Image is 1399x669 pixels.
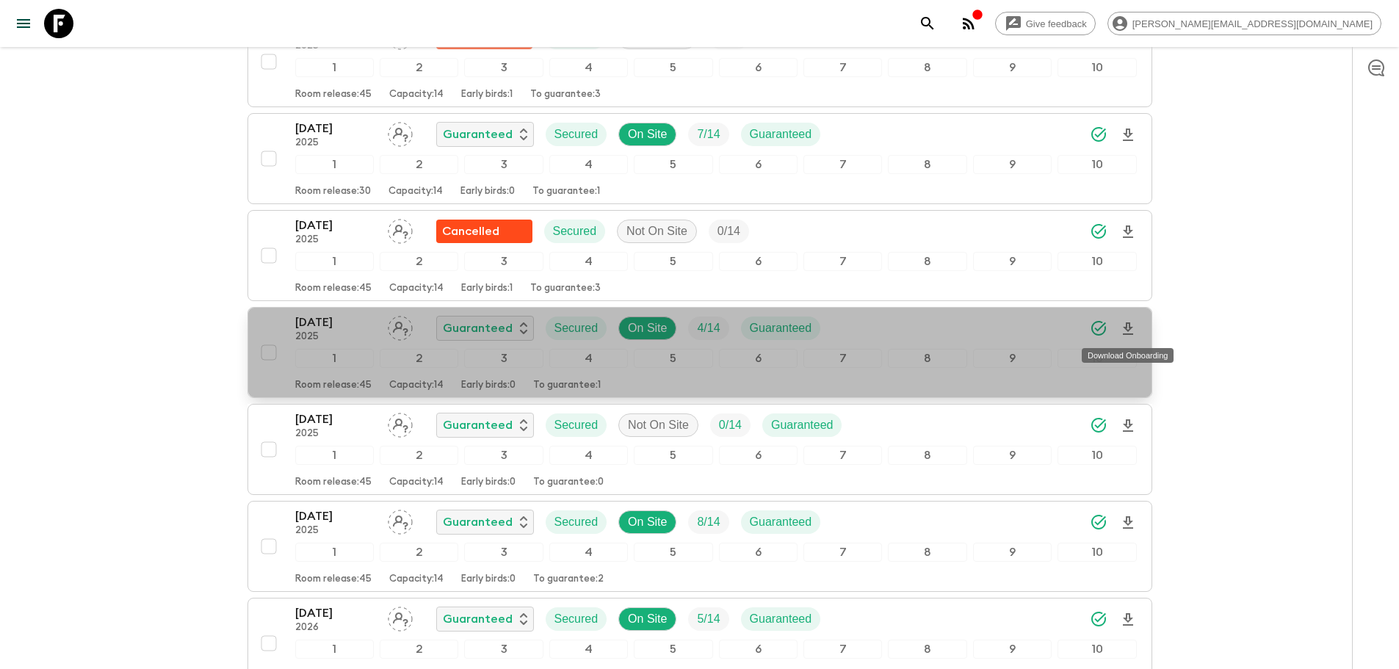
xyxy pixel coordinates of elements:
div: 4 [549,155,628,174]
div: 4 [549,640,628,659]
p: Secured [554,319,599,337]
div: 1 [295,58,374,77]
div: Flash Pack cancellation [436,220,532,243]
div: 5 [634,640,712,659]
p: Capacity: 14 [389,380,444,391]
p: Guaranteed [750,610,812,628]
svg: Synced Successfully [1090,513,1107,531]
div: 2 [380,446,458,465]
div: 9 [973,446,1052,465]
p: 2025 [295,428,376,440]
p: Secured [554,126,599,143]
div: 7 [803,446,882,465]
div: Secured [546,317,607,340]
p: 2025 [295,331,376,343]
div: 5 [634,349,712,368]
div: 3 [464,252,543,271]
p: On Site [628,319,667,337]
p: Secured [553,223,597,240]
p: [DATE] [295,314,376,331]
button: [DATE]2025Assign pack leaderFlash Pack cancellationSecuredNot On SiteTrip Fill12345678910Room rel... [247,210,1152,301]
p: Room release: 45 [295,89,372,101]
svg: Synced Successfully [1090,126,1107,143]
svg: Download Onboarding [1119,417,1137,435]
div: 7 [803,252,882,271]
div: 6 [719,155,798,174]
svg: Synced Successfully [1090,610,1107,628]
div: 6 [719,349,798,368]
p: [DATE] [295,120,376,137]
div: 6 [719,446,798,465]
div: On Site [618,607,676,631]
div: [PERSON_NAME][EMAIL_ADDRESS][DOMAIN_NAME] [1107,12,1381,35]
p: To guarantee: 3 [530,283,601,294]
p: Room release: 45 [295,574,372,585]
p: Not On Site [626,223,687,240]
p: To guarantee: 3 [530,89,601,101]
div: 7 [803,543,882,562]
div: Secured [544,220,606,243]
div: 2 [380,543,458,562]
div: 2 [380,640,458,659]
p: Capacity: 14 [389,574,444,585]
span: Assign pack leader [388,320,413,332]
div: 3 [464,58,543,77]
div: 8 [888,640,966,659]
div: Download Onboarding [1082,348,1174,363]
p: Capacity: 14 [389,89,444,101]
div: Trip Fill [688,510,729,534]
div: 5 [634,446,712,465]
p: 0 / 14 [717,223,740,240]
p: Secured [554,513,599,531]
button: menu [9,9,38,38]
div: Secured [546,413,607,437]
p: Secured [554,610,599,628]
span: [PERSON_NAME][EMAIL_ADDRESS][DOMAIN_NAME] [1124,18,1381,29]
div: 10 [1058,252,1136,271]
div: 7 [803,349,882,368]
svg: Download Onboarding [1119,320,1137,338]
svg: Download Onboarding [1119,514,1137,532]
svg: Synced Successfully [1090,319,1107,337]
p: [DATE] [295,507,376,525]
div: 5 [634,58,712,77]
div: 1 [295,446,374,465]
span: Give feedback [1018,18,1095,29]
p: Capacity: 14 [388,186,443,198]
span: Assign pack leader [388,417,413,429]
p: Guaranteed [750,513,812,531]
p: Capacity: 14 [389,477,444,488]
button: [DATE]2025Assign pack leaderGuaranteedSecuredNot On SiteTrip FillGuaranteed12345678910Room releas... [247,404,1152,495]
p: Not On Site [628,416,689,434]
div: 9 [973,349,1052,368]
p: Guaranteed [750,126,812,143]
p: 2025 [295,137,376,149]
p: Early birds: 1 [461,89,513,101]
p: Room release: 45 [295,477,372,488]
div: 10 [1058,543,1136,562]
p: Guaranteed [750,319,812,337]
div: 8 [888,446,966,465]
div: 5 [634,155,712,174]
p: To guarantee: 2 [533,574,604,585]
p: 5 / 14 [697,610,720,628]
p: 2026 [295,622,376,634]
p: 0 / 14 [719,416,742,434]
p: Guaranteed [443,416,513,434]
p: Room release: 30 [295,186,371,198]
div: 6 [719,543,798,562]
p: On Site [628,610,667,628]
p: Room release: 45 [295,380,372,391]
div: Trip Fill [688,607,729,631]
div: 1 [295,349,374,368]
div: 2 [380,349,458,368]
div: 2 [380,155,458,174]
div: 3 [464,446,543,465]
p: On Site [628,126,667,143]
span: Assign pack leader [388,223,413,235]
button: [DATE]2025Assign pack leaderFlash Pack cancellationSecuredNot On SiteTrip Fill12345678910Room rel... [247,16,1152,107]
div: On Site [618,317,676,340]
p: Guaranteed [443,513,513,531]
div: 6 [719,252,798,271]
div: 8 [888,349,966,368]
